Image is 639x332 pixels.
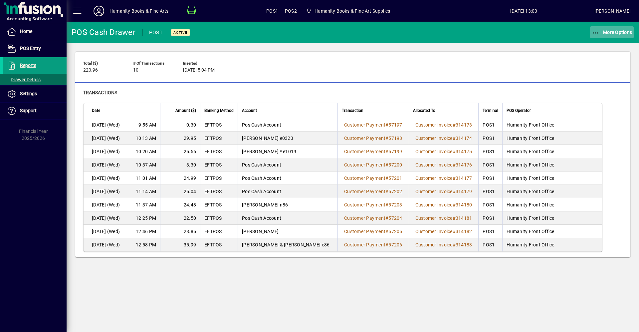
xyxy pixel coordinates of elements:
[456,215,472,221] span: 314181
[7,77,41,82] span: Drawer Details
[453,149,456,154] span: #
[160,211,200,225] td: 22.50
[200,211,238,225] td: EFTPOS
[3,74,67,85] a: Drawer Details
[92,215,120,221] span: [DATE] (Wed)
[160,145,200,158] td: 25.56
[342,188,405,195] a: Customer Payment#57202
[456,136,472,141] span: 314174
[453,229,456,234] span: #
[415,136,453,141] span: Customer Invoice
[385,189,388,194] span: #
[415,229,453,234] span: Customer Invoice
[385,175,388,181] span: #
[72,27,135,38] div: POS Cash Drawer
[478,145,502,158] td: POS1
[478,185,502,198] td: POS1
[344,136,385,141] span: Customer Payment
[136,241,156,248] span: 12:58 PM
[453,215,456,221] span: #
[478,132,502,145] td: POS1
[385,149,388,154] span: #
[413,174,475,182] a: Customer Invoice#314177
[136,175,156,181] span: 11:01 AM
[109,6,169,16] div: Humanity Books & Fine Arts
[388,242,402,247] span: 57206
[502,198,602,211] td: Humanity Front Office
[453,202,456,207] span: #
[200,238,238,251] td: EFTPOS
[342,107,363,114] span: Transaction
[238,211,337,225] td: Pos Cash Account
[3,40,67,57] a: POS Entry
[592,30,632,35] span: More Options
[415,242,453,247] span: Customer Invoice
[20,46,41,51] span: POS Entry
[388,162,402,167] span: 57200
[456,229,472,234] span: 314182
[453,175,456,181] span: #
[160,185,200,198] td: 25.04
[160,225,200,238] td: 28.85
[342,201,405,208] a: Customer Payment#57203
[413,228,475,235] a: Customer Invoice#314182
[83,90,117,95] span: Transactions
[388,229,402,234] span: 57205
[453,162,456,167] span: #
[453,6,594,16] span: [DATE] 13:03
[342,174,405,182] a: Customer Payment#57201
[20,63,36,68] span: Reports
[502,238,602,251] td: Humanity Front Office
[385,242,388,247] span: #
[136,201,156,208] span: 11:37 AM
[456,189,472,194] span: 314179
[502,158,602,171] td: Humanity Front Office
[456,175,472,181] span: 314177
[388,189,402,194] span: 57202
[315,6,390,16] span: Humanity Books & Fine Art Supplies
[502,118,602,132] td: Humanity Front Office
[266,6,278,16] span: POS1
[285,6,297,16] span: POS2
[200,185,238,198] td: EFTPOS
[3,86,67,102] a: Settings
[413,214,475,222] a: Customer Invoice#314181
[238,158,337,171] td: Pos Cash Account
[20,29,32,34] span: Home
[413,107,435,114] span: Allocated To
[385,122,388,128] span: #
[175,107,196,114] span: Amount ($)
[344,122,385,128] span: Customer Payment
[160,238,200,251] td: 35.99
[83,68,98,73] span: 220.96
[478,238,502,251] td: POS1
[200,145,238,158] td: EFTPOS
[456,149,472,154] span: 314175
[160,132,200,145] td: 29.95
[92,201,120,208] span: [DATE] (Wed)
[238,132,337,145] td: [PERSON_NAME] e0323
[342,161,405,168] a: Customer Payment#57200
[388,122,402,128] span: 57197
[342,148,405,155] a: Customer Payment#57199
[344,202,385,207] span: Customer Payment
[304,5,393,17] span: Humanity Books & Fine Art Supplies
[388,149,402,154] span: 57199
[92,122,120,128] span: [DATE] (Wed)
[453,189,456,194] span: #
[385,162,388,167] span: #
[385,202,388,207] span: #
[204,107,234,114] span: Banking Method
[92,175,120,181] span: [DATE] (Wed)
[160,118,200,132] td: 0.30
[502,185,602,198] td: Humanity Front Office
[200,225,238,238] td: EFTPOS
[413,121,475,129] a: Customer Invoice#314173
[502,171,602,185] td: Humanity Front Office
[385,215,388,221] span: #
[149,27,162,38] div: POS1
[344,162,385,167] span: Customer Payment
[342,214,405,222] a: Customer Payment#57204
[415,122,453,128] span: Customer Invoice
[200,171,238,185] td: EFTPOS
